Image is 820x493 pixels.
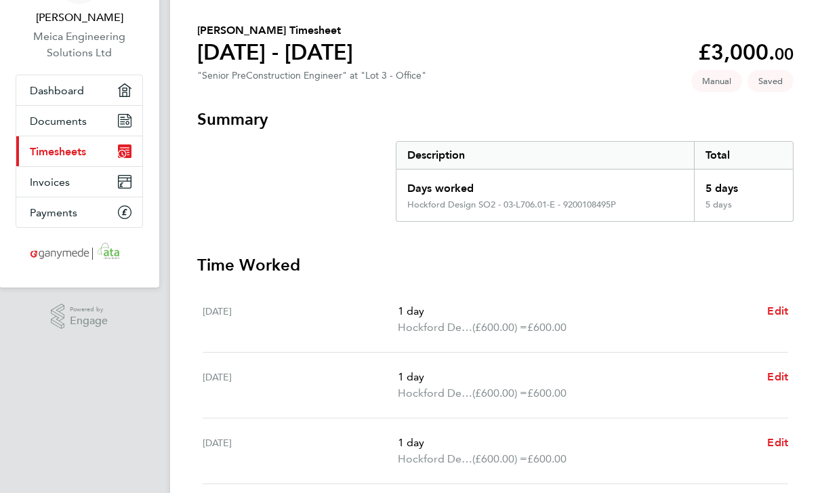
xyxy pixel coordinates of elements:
[767,304,788,320] a: Edit
[698,40,794,66] app-decimal: £3,000.
[70,316,108,328] span: Engage
[775,45,794,64] span: 00
[398,386,472,402] span: Hockford Design SO2 - 03-L706.01-E - 9200108495P
[398,452,472,468] span: Hockford Design SO2 - 03-L706.01-E - 9200108495P
[30,176,70,189] span: Invoices
[527,321,567,334] span: £600.00
[16,198,142,228] a: Payments
[396,170,694,200] div: Days worked
[16,29,143,62] a: Meica Engineering Solutions Ltd
[197,39,353,66] h1: [DATE] - [DATE]
[26,242,133,264] img: ganymedesolutions-logo-retina.png
[70,304,108,316] span: Powered by
[16,137,142,167] a: Timesheets
[30,85,84,98] span: Dashboard
[197,23,353,39] h2: [PERSON_NAME] Timesheet
[16,76,142,106] a: Dashboard
[747,71,794,93] span: This timesheet is Saved.
[203,304,398,336] div: [DATE]
[694,170,793,200] div: 5 days
[16,10,143,26] span: Ross Glancy
[691,71,742,93] span: This timesheet was manually created.
[472,387,527,400] span: (£600.00) =
[398,370,756,386] p: 1 day
[398,435,756,452] p: 1 day
[767,437,788,450] span: Edit
[197,71,426,82] div: "Senior PreConstruction Engineer" at "Lot 3 - Office"
[30,146,86,159] span: Timesheets
[694,200,793,222] div: 5 days
[407,200,616,211] div: Hockford Design SO2 - 03-L706.01-E - 9200108495P
[203,435,398,468] div: [DATE]
[197,255,794,277] h3: Time Worked
[472,453,527,466] span: (£600.00) =
[527,387,567,400] span: £600.00
[767,305,788,318] span: Edit
[396,142,694,170] div: Description
[396,142,794,222] div: Summary
[398,320,472,336] span: Hockford Design SO2 - 03-L706.01-E - 9200108495P
[16,167,142,197] a: Invoices
[767,370,788,386] a: Edit
[767,371,788,384] span: Edit
[203,370,398,402] div: [DATE]
[398,304,756,320] p: 1 day
[16,242,143,264] a: Go to home page
[472,321,527,334] span: (£600.00) =
[16,106,142,136] a: Documents
[30,115,87,128] span: Documents
[51,304,108,330] a: Powered byEngage
[30,207,77,220] span: Payments
[694,142,793,170] div: Total
[527,453,567,466] span: £600.00
[767,435,788,452] a: Edit
[197,109,794,131] h3: Summary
